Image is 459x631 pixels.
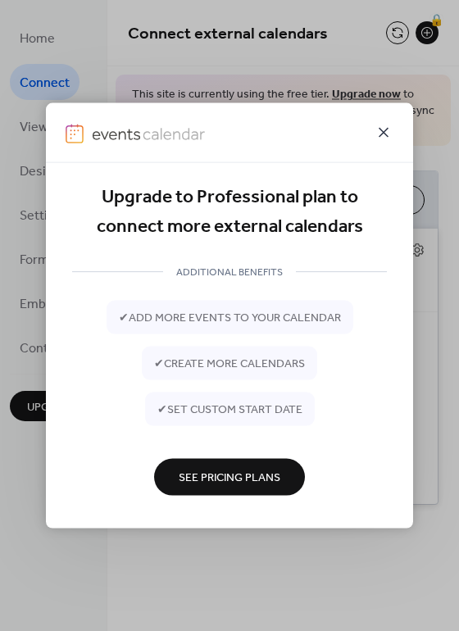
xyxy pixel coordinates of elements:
[163,264,296,281] span: ADDITIONAL BENEFITS
[72,183,387,243] div: Upgrade to Professional plan to connect more external calendars
[92,124,205,143] img: logo-type
[119,310,341,327] span: ✔ add more events to your calendar
[154,458,305,495] button: See Pricing Plans
[154,356,305,373] span: ✔ create more calendars
[157,402,302,419] span: ✔ set custom start date
[179,470,280,487] span: See Pricing Plans
[66,124,84,143] img: logo-icon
